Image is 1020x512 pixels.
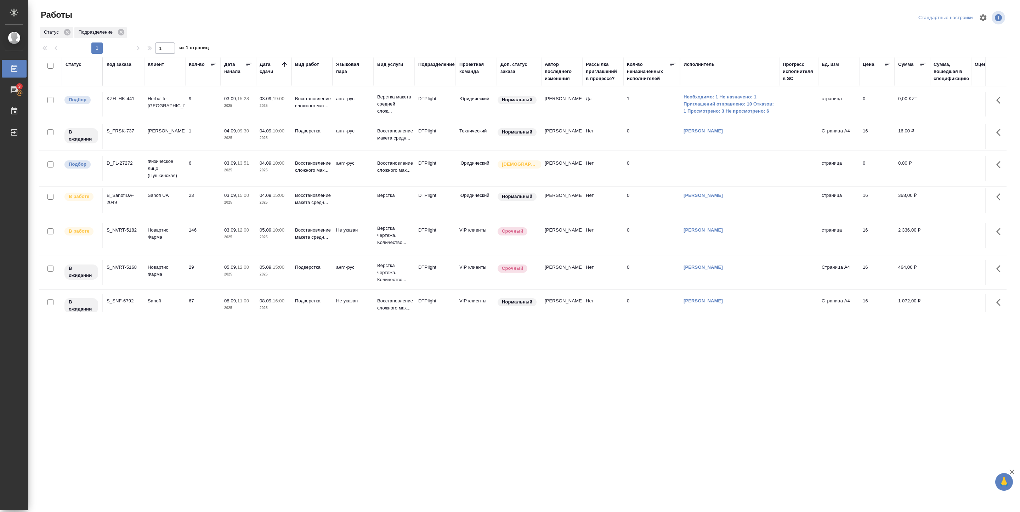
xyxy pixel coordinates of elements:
[148,95,182,109] p: Herbalife [GEOGRAPHIC_DATA]
[224,234,253,241] p: 2025
[859,294,895,319] td: 16
[502,193,532,200] p: Нормальный
[69,193,89,200] p: В работе
[456,188,497,213] td: Юридический
[69,96,86,103] p: Подбор
[148,192,182,199] p: Sanofi UA
[818,223,859,248] td: страница
[582,294,623,319] td: Нет
[992,11,1007,24] span: Посмотреть информацию
[185,124,221,149] td: 1
[69,298,94,313] p: В ожидании
[237,298,249,303] p: 11:00
[502,96,532,103] p: Нормальный
[377,192,411,199] p: Верстка
[415,188,456,213] td: DTPlight
[237,193,249,198] p: 15:00
[623,92,680,116] td: 1
[623,223,680,248] td: 0
[260,298,273,303] p: 08.09,
[333,156,374,181] td: англ-рус
[224,305,253,312] p: 2025
[107,192,141,206] div: B_SanofiUA-2049
[224,193,237,198] p: 03.09,
[415,294,456,319] td: DTPlight
[69,265,94,279] p: В ожидании
[224,271,253,278] p: 2025
[148,264,182,278] p: Новартис Фарма
[64,192,99,201] div: Исполнитель выполняет работу
[40,27,73,38] div: Статус
[456,92,497,116] td: Юридический
[295,192,329,206] p: Восстановление макета средн...
[79,29,115,36] p: Подразделение
[582,156,623,181] td: Нет
[623,188,680,213] td: 0
[224,227,237,233] p: 03.09,
[333,294,374,319] td: Не указан
[863,61,874,68] div: Цена
[148,297,182,305] p: Sanofi
[260,128,273,133] p: 04.09,
[502,161,537,168] p: [DEMOGRAPHIC_DATA]
[582,260,623,285] td: Нет
[586,61,620,82] div: Рассылка приглашений в процессе?
[69,161,86,168] p: Подбор
[895,156,930,181] td: 0,00 ₽
[415,156,456,181] td: DTPlight
[185,188,221,213] td: 23
[502,298,532,306] p: Нормальный
[237,128,249,133] p: 09:30
[377,61,403,68] div: Вид услуги
[295,61,319,68] div: Вид работ
[64,160,99,169] div: Можно подбирать исполнителей
[992,188,1009,205] button: Здесь прячутся важные кнопки
[260,167,288,174] p: 2025
[934,61,969,82] div: Сумма, вошедшая в спецификацию
[14,83,25,90] span: 3
[818,92,859,116] td: страница
[684,128,723,133] a: [PERSON_NAME]
[237,96,249,101] p: 15:28
[995,473,1013,491] button: 🙏
[295,264,329,271] p: Подверстка
[224,160,237,166] p: 03.09,
[623,156,680,181] td: 0
[859,156,895,181] td: 0
[224,102,253,109] p: 2025
[237,160,249,166] p: 13:51
[295,127,329,135] p: Подверстка
[684,298,723,303] a: [PERSON_NAME]
[623,294,680,319] td: 0
[898,61,913,68] div: Сумма
[895,294,930,319] td: 1 072,00 ₽
[295,160,329,174] p: Восстановление сложного мак...
[859,92,895,116] td: 0
[107,61,131,68] div: Код заказа
[69,129,94,143] p: В ожидании
[69,228,89,235] p: В работе
[333,223,374,248] td: Не указан
[684,227,723,233] a: [PERSON_NAME]
[545,61,579,82] div: Автор последнего изменения
[818,260,859,285] td: Страница А4
[459,61,493,75] div: Проектная команда
[260,227,273,233] p: 05.09,
[295,227,329,241] p: Восстановление макета средн...
[992,294,1009,311] button: Здесь прячутся важные кнопки
[333,124,374,149] td: англ-рус
[992,223,1009,240] button: Здесь прячутся важные кнопки
[224,128,237,133] p: 04.09,
[64,264,99,280] div: Исполнитель назначен, приступать к работе пока рано
[917,12,975,23] div: split button
[260,199,288,206] p: 2025
[859,188,895,213] td: 16
[74,27,127,38] div: Подразделение
[377,93,411,115] p: Верстка макета средней слож...
[818,294,859,319] td: Страница А4
[64,127,99,144] div: Исполнитель назначен, приступать к работе пока рано
[295,297,329,305] p: Подверстка
[237,227,249,233] p: 12:00
[415,124,456,149] td: DTPlight
[260,264,273,270] p: 05.09,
